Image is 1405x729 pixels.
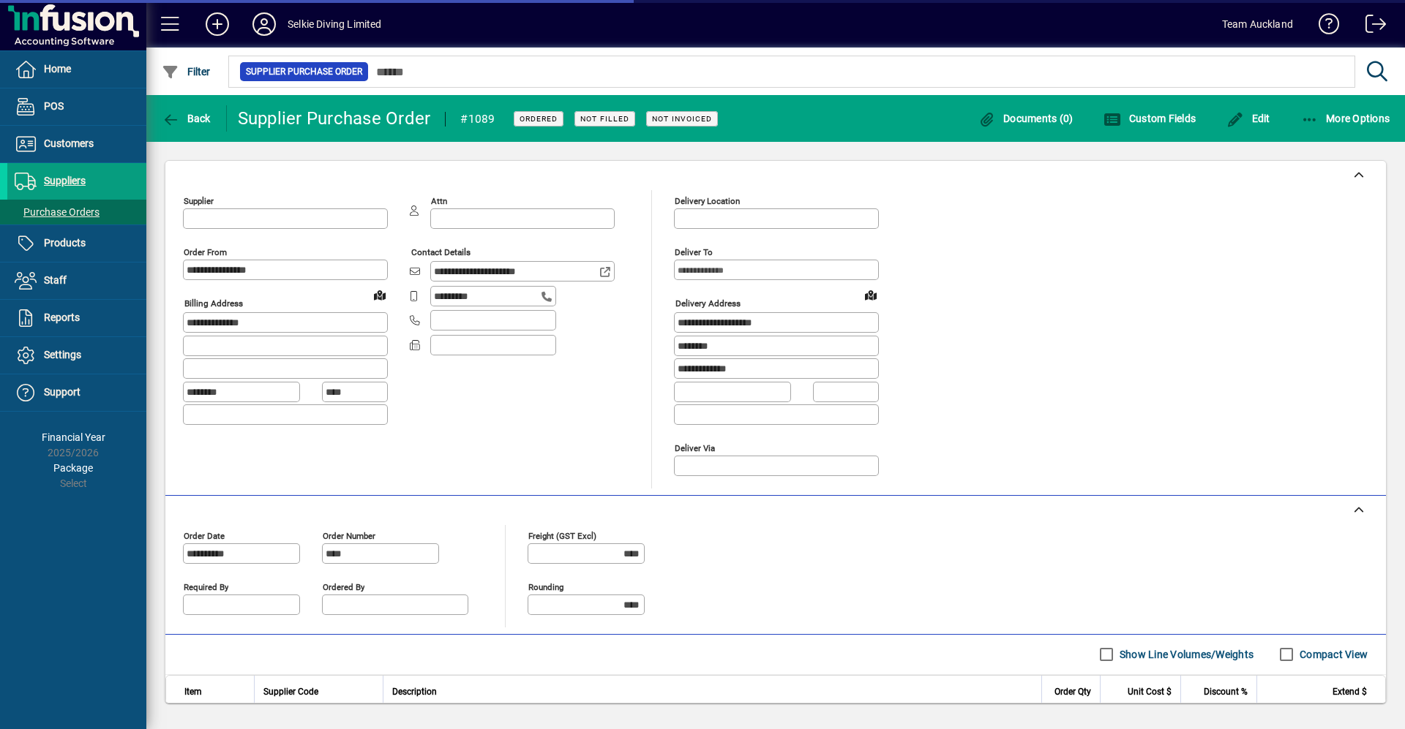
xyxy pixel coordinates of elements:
[158,105,214,132] button: Back
[7,374,146,411] a: Support
[162,113,211,124] span: Back
[675,247,713,257] mat-label: Deliver To
[1117,647,1254,662] label: Show Line Volumes/Weights
[44,137,94,149] span: Customers
[859,283,883,306] a: View on map
[675,442,715,453] mat-label: Deliver via
[1333,684,1367,700] span: Extend $
[1297,647,1368,662] label: Compact View
[392,684,437,700] span: Description
[194,11,241,37] button: Add
[460,107,495,131] div: #1089
[7,225,146,262] a: Products
[1297,105,1394,132] button: More Options
[1355,3,1387,50] a: Logout
[184,530,225,540] mat-label: Order date
[1223,105,1274,132] button: Edit
[146,105,227,132] app-page-header-button: Back
[263,684,318,700] span: Supplier Code
[246,64,362,79] span: Supplier Purchase Order
[7,51,146,88] a: Home
[7,88,146,125] a: POS
[520,114,558,124] span: Ordered
[368,283,391,306] a: View on map
[184,247,227,257] mat-label: Order from
[42,431,105,443] span: Financial Year
[44,63,71,75] span: Home
[1301,113,1390,124] span: More Options
[7,126,146,162] a: Customers
[44,175,86,186] span: Suppliers
[580,114,629,124] span: Not Filled
[323,581,364,592] mat-label: Ordered by
[158,58,214,85] button: Filter
[7,337,146,374] a: Settings
[1308,3,1340,50] a: Knowledge Base
[1128,684,1172,700] span: Unit Cost $
[15,206,100,218] span: Purchase Orders
[1222,12,1293,36] div: Team Auckland
[978,113,1074,124] span: Documents (0)
[7,200,146,224] a: Purchase Orders
[1104,113,1196,124] span: Custom Fields
[44,311,80,323] span: Reports
[528,530,596,540] mat-label: Freight (GST excl)
[675,196,740,206] mat-label: Delivery Location
[241,11,288,37] button: Profile
[238,107,431,130] div: Supplier Purchase Order
[44,237,86,249] span: Products
[184,684,202,700] span: Item
[288,12,382,36] div: Selkie Diving Limited
[53,462,93,474] span: Package
[184,581,228,592] mat-label: Required by
[323,530,375,540] mat-label: Order number
[44,274,67,286] span: Staff
[44,100,64,112] span: POS
[162,66,211,78] span: Filter
[431,196,447,206] mat-label: Attn
[44,349,81,360] span: Settings
[1226,113,1270,124] span: Edit
[184,196,214,206] mat-label: Supplier
[1054,684,1091,700] span: Order Qty
[7,300,146,336] a: Reports
[7,262,146,299] a: Staff
[44,386,80,398] span: Support
[652,114,712,124] span: Not Invoiced
[975,105,1077,132] button: Documents (0)
[1204,684,1248,700] span: Discount %
[1100,105,1199,132] button: Custom Fields
[528,581,563,592] mat-label: Rounding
